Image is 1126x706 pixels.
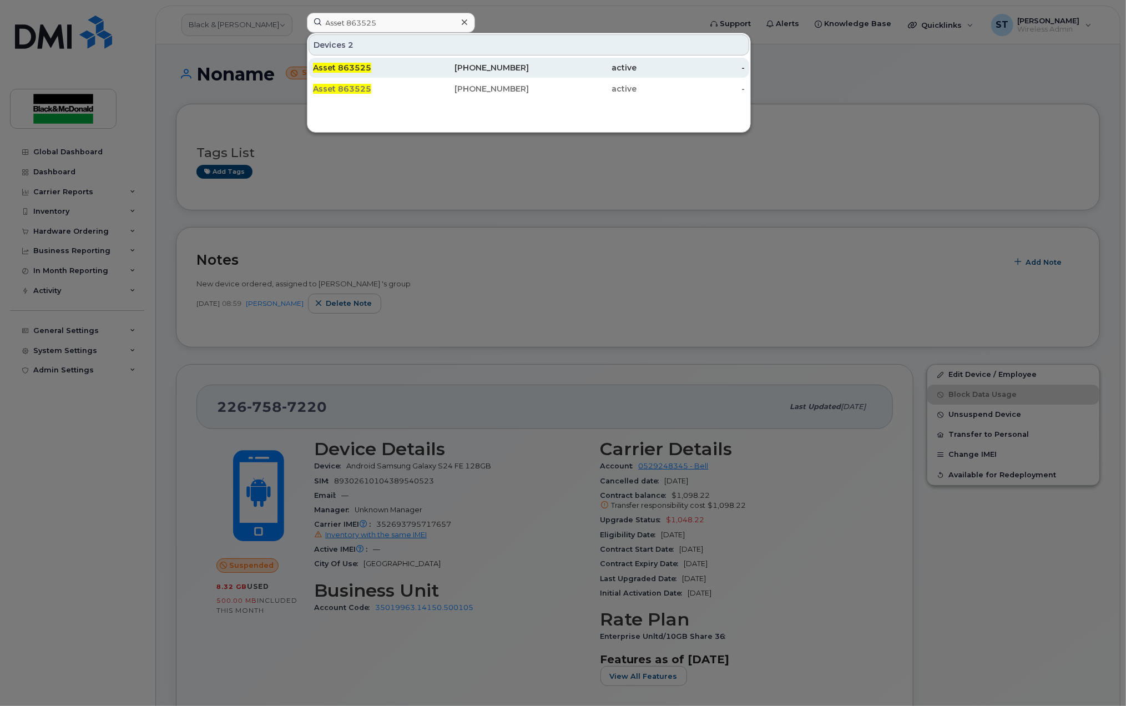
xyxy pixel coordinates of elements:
a: Asset 863525[PHONE_NUMBER]active- [309,79,749,99]
div: [PHONE_NUMBER] [421,83,529,94]
span: Asset 863525 [313,84,371,94]
div: - [637,83,745,94]
span: 2 [348,39,354,51]
a: Asset 863525[PHONE_NUMBER]active- [309,58,749,78]
div: active [529,62,637,73]
div: active [529,83,637,94]
div: [PHONE_NUMBER] [421,62,529,73]
span: Asset 863525 [313,63,371,73]
div: Devices [309,34,749,56]
div: - [637,62,745,73]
